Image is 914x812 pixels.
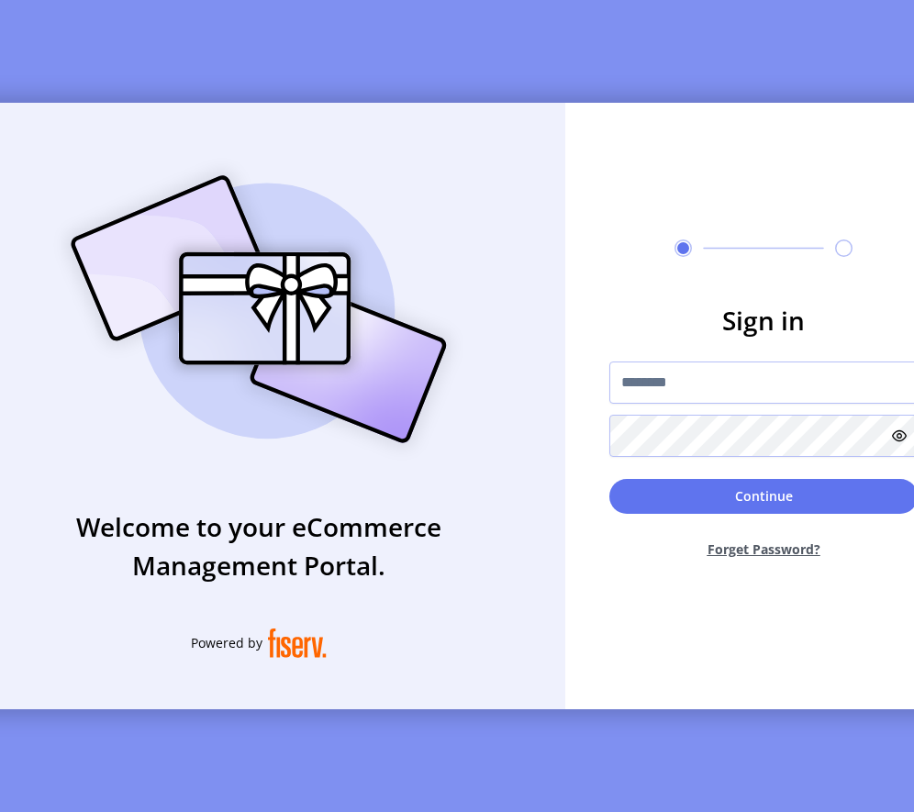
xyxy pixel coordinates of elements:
span: Powered by [191,633,262,652]
img: card_Illustration.svg [43,155,474,463]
